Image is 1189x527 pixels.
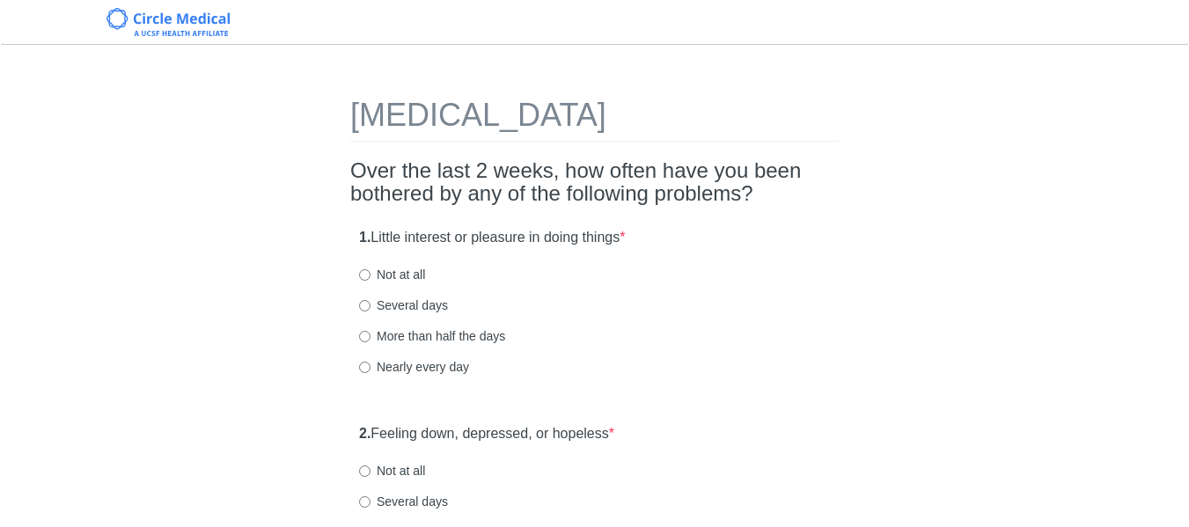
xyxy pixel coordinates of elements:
strong: 2. [359,426,371,441]
label: Not at all [359,266,425,283]
label: Nearly every day [359,358,469,376]
input: Not at all [359,269,371,281]
img: Circle Medical Logo [106,8,231,36]
label: Feeling down, depressed, or hopeless [359,424,614,444]
input: Not at all [359,465,371,477]
label: Several days [359,296,448,314]
input: More than half the days [359,331,371,342]
input: Several days [359,300,371,311]
input: Several days [359,496,371,508]
label: Little interest or pleasure in doing things [359,228,625,248]
label: Several days [359,493,448,510]
label: More than half the days [359,327,505,345]
h1: [MEDICAL_DATA] [350,98,839,142]
strong: 1. [359,230,371,245]
h2: Over the last 2 weeks, how often have you been bothered by any of the following problems? [350,159,839,206]
label: Not at all [359,462,425,479]
input: Nearly every day [359,362,371,373]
